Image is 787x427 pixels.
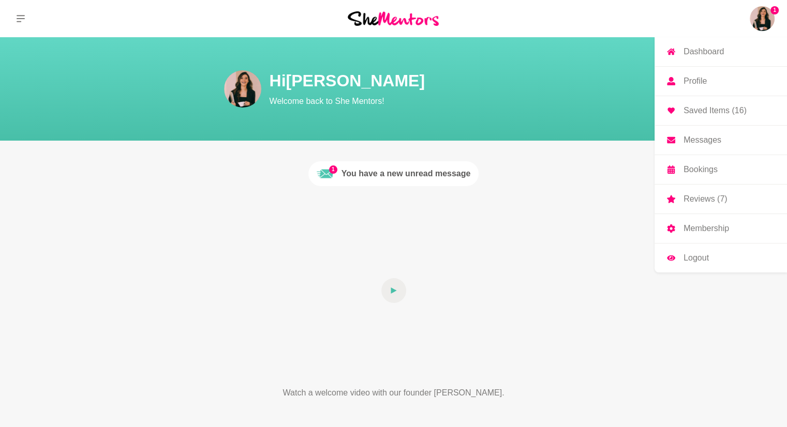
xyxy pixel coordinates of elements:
img: Unread message [317,165,333,182]
a: 1Unread messageYou have a new unread message [308,161,479,186]
h1: Hi [PERSON_NAME] [270,70,642,91]
p: Membership [684,224,729,233]
p: Bookings [684,165,718,174]
a: Mariana Queiroz1DashboardProfileSaved Items (16)MessagesBookingsReviews (7)MembershipLogout [750,6,775,31]
p: Dashboard [684,48,724,56]
p: Watch a welcome video with our founder [PERSON_NAME]. [245,387,543,399]
p: Messages [684,136,721,144]
p: Logout [684,254,709,262]
img: Mariana Queiroz [750,6,775,31]
img: Mariana Queiroz [224,70,261,108]
p: Profile [684,77,707,85]
a: Messages [655,126,787,155]
a: Bookings [655,155,787,184]
p: Saved Items (16) [684,106,747,115]
img: She Mentors Logo [348,11,439,25]
span: 1 [329,165,337,174]
a: Reviews (7) [655,185,787,213]
span: 1 [770,6,779,14]
a: Dashboard [655,37,787,66]
div: You have a new unread message [341,167,471,180]
a: Profile [655,67,787,96]
a: Saved Items (16) [655,96,787,125]
p: Welcome back to She Mentors! [270,95,642,108]
p: Reviews (7) [684,195,727,203]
